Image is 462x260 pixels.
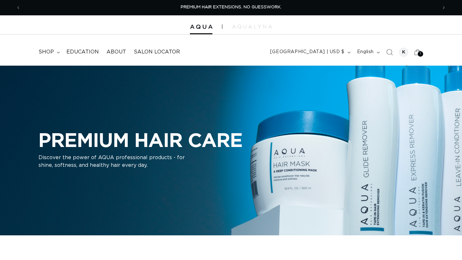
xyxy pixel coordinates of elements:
[437,2,451,14] button: Next announcement
[63,45,103,59] a: Education
[11,2,25,14] button: Previous announcement
[38,154,199,169] p: Discover the power of AQUA professional products - for shine, softness, and healthy hair every day.
[181,5,281,9] span: PREMIUM HAIR EXTENSIONS. NO GUESSWORK.
[134,49,180,55] span: Salon Locator
[190,25,212,29] img: Aqua Hair Extensions
[266,46,353,58] button: [GEOGRAPHIC_DATA] | USD $
[103,45,130,59] a: About
[66,49,99,55] span: Education
[270,49,345,55] span: [GEOGRAPHIC_DATA] | USD $
[38,49,54,55] span: shop
[232,25,272,28] img: aqualyna.com
[35,45,63,59] summary: shop
[107,49,126,55] span: About
[420,51,421,57] span: 1
[382,45,397,59] summary: Search
[357,49,374,55] span: English
[38,129,243,151] h2: PREMIUM HAIR CARE
[353,46,382,58] button: English
[130,45,184,59] a: Salon Locator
